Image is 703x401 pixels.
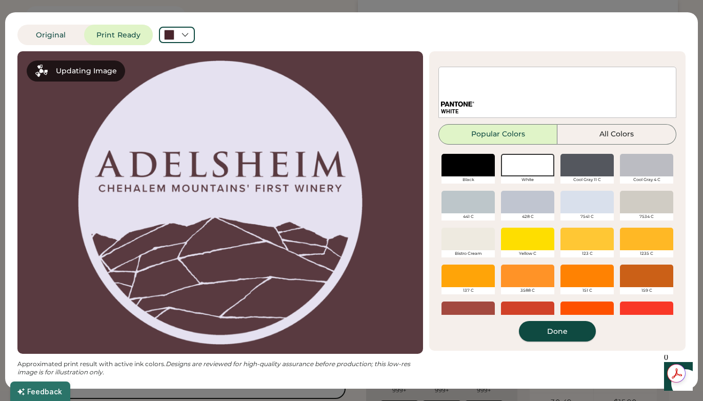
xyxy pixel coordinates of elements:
[557,124,676,145] button: All Colors
[17,360,423,376] div: Approximated print result with active ink colors.
[501,250,554,257] div: Yellow C
[620,176,673,184] div: Cool Gray 4 C
[654,355,698,399] iframe: Front Chat
[441,213,495,220] div: 441 C
[560,287,614,294] div: 151 C
[441,108,674,115] div: WHITE
[620,213,673,220] div: 7534 C
[560,213,614,220] div: 7541 C
[620,250,673,257] div: 1235 C
[441,287,495,294] div: 137 C
[441,176,495,184] div: Black
[17,25,84,45] button: Original
[438,124,557,145] button: Popular Colors
[620,287,673,294] div: 159 C
[501,213,554,220] div: 428 C
[501,287,554,294] div: 3588 C
[501,176,554,184] div: White
[560,176,614,184] div: Cool Gray 11 C
[441,102,474,107] img: 1024px-Pantone_logo.svg.png
[84,25,153,45] button: Print Ready
[441,250,495,257] div: Bistro Cream
[560,250,614,257] div: 123 C
[519,321,596,342] button: Done
[17,360,412,376] em: Designs are reviewed for high-quality assurance before production; this low-res image is for illu...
